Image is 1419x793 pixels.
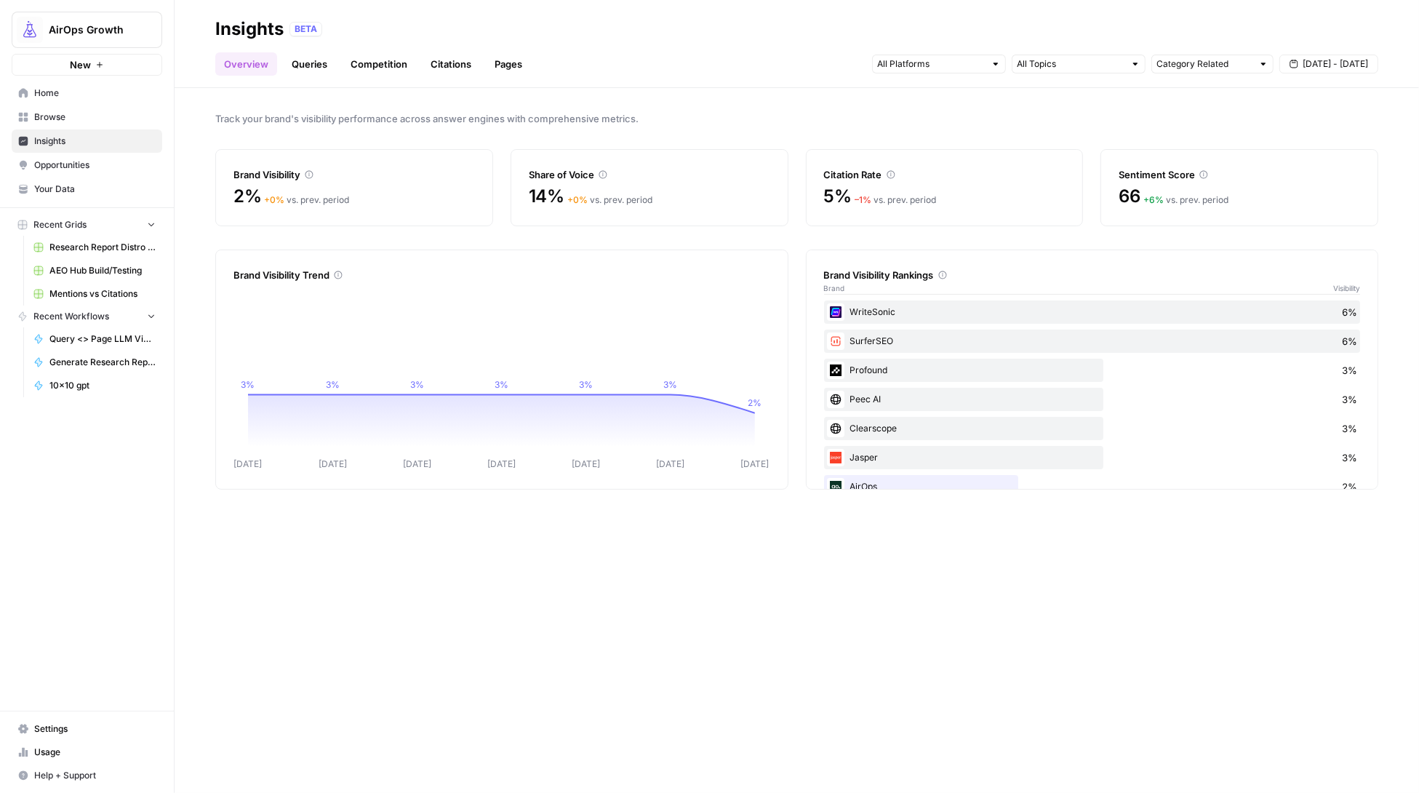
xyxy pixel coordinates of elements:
[403,459,431,470] tspan: [DATE]
[824,446,1361,469] div: Jasper
[824,268,1361,282] div: Brand Visibility Rankings
[824,359,1361,382] div: Profound
[233,167,475,182] div: Brand Visibility
[495,379,508,390] tspan: 3%
[33,218,87,231] span: Recent Grids
[410,379,424,390] tspan: 3%
[215,52,277,76] a: Overview
[49,287,156,300] span: Mentions vs Citations
[12,764,162,787] button: Help + Support
[49,379,156,392] span: 10x10 gpt
[824,167,1066,182] div: Citation Rate
[1342,450,1357,465] span: 3%
[1342,421,1357,436] span: 3%
[49,241,156,254] span: Research Report Distro Workflows
[827,332,844,350] img: w57jo3udkqo1ra9pp5ane7em8etm
[265,194,285,205] span: + 0 %
[34,769,156,782] span: Help + Support
[49,23,137,37] span: AirOps Growth
[34,183,156,196] span: Your Data
[326,379,340,390] tspan: 3%
[12,12,162,48] button: Workspace: AirOps Growth
[12,154,162,177] a: Opportunities
[319,459,347,470] tspan: [DATE]
[656,459,684,470] tspan: [DATE]
[824,282,845,294] span: Brand
[827,478,844,495] img: yjux4x3lwinlft1ym4yif8lrli78
[422,52,480,76] a: Citations
[12,306,162,327] button: Recent Workflows
[12,741,162,764] a: Usage
[855,194,871,205] span: – 1 %
[567,194,652,207] div: vs. prev. period
[1342,479,1357,494] span: 2%
[1333,282,1360,294] span: Visibility
[215,17,284,41] div: Insights
[215,111,1378,126] span: Track your brand's visibility performance across answer engines with comprehensive metrics.
[1342,363,1357,378] span: 3%
[289,22,322,36] div: BETA
[34,135,156,148] span: Insights
[579,379,593,390] tspan: 3%
[27,236,162,259] a: Research Report Distro Workflows
[741,459,770,470] tspan: [DATE]
[49,264,156,277] span: AEO Hub Build/Testing
[748,397,762,408] tspan: 2%
[567,194,588,205] span: + 0 %
[12,214,162,236] button: Recent Grids
[283,52,336,76] a: Queries
[241,379,255,390] tspan: 3%
[486,52,531,76] a: Pages
[1156,57,1252,71] input: Category Related
[1342,334,1357,348] span: 6%
[12,129,162,153] a: Insights
[663,379,677,390] tspan: 3%
[877,57,985,71] input: All Platforms
[824,417,1361,440] div: Clearscope
[12,81,162,105] a: Home
[233,185,262,208] span: 2%
[33,310,109,323] span: Recent Workflows
[855,194,936,207] div: vs. prev. period
[1119,185,1140,208] span: 66
[827,303,844,321] img: cbtemd9yngpxf5d3cs29ym8ckjcf
[529,167,770,182] div: Share of Voice
[70,57,91,72] span: New
[827,449,844,466] img: fp0dg114vt0u1b5c1qb312y1bryo
[27,259,162,282] a: AEO Hub Build/Testing
[12,178,162,201] a: Your Data
[17,17,43,43] img: AirOps Growth Logo
[529,185,564,208] span: 14%
[824,330,1361,353] div: SurferSEO
[824,388,1361,411] div: Peec AI
[34,722,156,736] span: Settings
[265,194,350,207] div: vs. prev. period
[34,159,156,172] span: Opportunities
[1017,57,1124,71] input: All Topics
[824,185,852,208] span: 5%
[12,54,162,76] button: New
[827,362,844,379] img: z5mnau15jk0a3i3dbnjftp6o8oil
[27,374,162,397] a: 10x10 gpt
[1342,305,1357,319] span: 6%
[34,746,156,759] span: Usage
[34,87,156,100] span: Home
[1119,167,1360,182] div: Sentiment Score
[12,105,162,129] a: Browse
[342,52,416,76] a: Competition
[27,351,162,374] a: Generate Research Report Draft
[233,268,770,282] div: Brand Visibility Trend
[1342,392,1357,407] span: 3%
[824,300,1361,324] div: WriteSonic
[572,459,600,470] tspan: [DATE]
[234,459,263,470] tspan: [DATE]
[824,475,1361,498] div: AirOps
[1279,55,1378,73] button: [DATE] - [DATE]
[487,459,516,470] tspan: [DATE]
[12,717,162,741] a: Settings
[27,327,162,351] a: Query <> Page LLM Viz Map
[1143,194,1164,205] span: + 6 %
[34,111,156,124] span: Browse
[1143,194,1228,207] div: vs. prev. period
[1303,57,1368,71] span: [DATE] - [DATE]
